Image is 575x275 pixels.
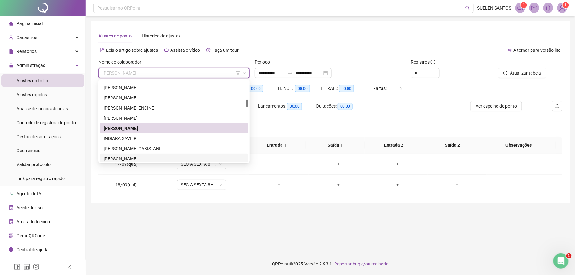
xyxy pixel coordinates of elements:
span: Gestão de solicitações [17,134,61,139]
span: 00:00 [338,103,353,110]
div: [PERSON_NAME] [104,84,245,91]
span: swap [508,48,512,52]
div: + [314,161,363,168]
sup: Atualize o seu contato no menu Meus Dados [563,2,569,8]
span: Assista o vídeo [170,48,200,53]
div: + [254,161,304,168]
span: audit [9,205,13,210]
span: Histórico de ajustes [142,33,180,38]
span: Versão [305,261,319,266]
div: + [433,181,482,188]
span: Atestado técnico [17,219,50,224]
div: Quitações: [316,103,374,110]
span: reload [503,71,508,75]
span: Aceite de uso [17,205,43,210]
span: 17/09(qua) [115,162,138,167]
span: instagram [33,264,39,270]
span: Controle de registros de ponto [17,120,76,125]
span: Administração [17,63,45,68]
div: + [433,161,482,168]
span: Leia o artigo sobre ajustes [106,48,158,53]
iframe: Intercom live chat [553,253,569,269]
span: youtube [164,48,169,52]
span: 2 [400,86,403,91]
div: FRANCINE RODRIGUES CORDEIRO [100,83,248,93]
span: filter [236,71,240,75]
span: Ver espelho de ponto [476,103,517,110]
span: SUELEN SANTOS [477,4,511,11]
div: H. TRAB.: [319,85,373,92]
th: Entrada 1 [247,137,306,154]
span: file-text [100,48,105,52]
span: Faltas: [373,86,388,91]
th: Entrada 2 [365,137,423,154]
span: info-circle [431,60,435,64]
div: [PERSON_NAME] [104,94,245,101]
div: INDIARA XAVIER [100,133,248,144]
span: down [242,71,246,75]
span: 1 [565,3,567,7]
span: mail [531,5,537,11]
span: to [288,70,293,76]
span: Página inicial [17,21,43,26]
span: HELENA VESCOVI GODOY DE PAULA [102,68,246,78]
span: Reportar bug e/ou melhoria [335,261,389,266]
th: Observações [482,137,556,154]
span: Observações [487,142,551,149]
div: H. NOT.: [278,85,319,92]
span: Análise de inconsistências [17,106,68,111]
span: lock [9,63,13,68]
span: 00:00 [295,85,310,92]
div: + [314,181,363,188]
span: qrcode [9,233,13,238]
sup: 1 [521,2,527,8]
label: Período [255,58,274,65]
span: user-add [9,35,13,40]
span: solution [9,219,13,224]
div: INDIARA XAVIER [104,135,245,142]
span: home [9,21,13,26]
span: Link para registro rápido [17,176,65,181]
span: Cadastros [17,35,37,40]
div: - [492,181,529,188]
div: GEOVANA LAVINIA FRANCO [100,113,248,123]
span: Faça um tour [212,48,239,53]
div: [PERSON_NAME] [104,125,245,132]
div: [PERSON_NAME] ENCINE [104,104,245,111]
th: Saída 1 [306,137,364,154]
span: 1 [523,3,525,7]
span: 18/09(qui) [116,182,137,187]
span: Registros [411,58,435,65]
div: [PERSON_NAME] CABISTANI [104,145,245,152]
span: 00:00 [339,85,354,92]
span: Central de ajuda [17,247,49,252]
button: Ver espelho de ponto [470,101,522,111]
span: upload [555,104,560,109]
div: GABRIELE RODRIGUES ENCINE [100,103,248,113]
footer: QRPoint © 2025 - 2.93.1 - [86,253,575,275]
div: HE 3: [239,85,278,92]
span: Validar protocolo [17,162,51,167]
span: file [9,49,13,54]
div: HELENA VESCOVI GODOY DE PAULA [100,123,248,133]
div: Lançamentos: [258,103,316,110]
div: - [492,161,529,168]
span: Ajustes de ponto [98,33,132,38]
span: Relatórios [17,49,37,54]
img: 39589 [558,3,567,13]
span: Gerar QRCode [17,233,45,238]
span: Agente de IA [17,191,41,196]
span: Atualizar tabela [510,70,541,77]
span: linkedin [24,264,30,270]
span: Ajustes da folha [17,78,48,83]
div: ITAMAR DE ABREU [100,154,248,164]
span: SEG A SEXTA 8H - 8:30-12:00-13:00-17:30 [181,159,222,169]
span: swap-right [288,70,293,76]
span: info-circle [9,247,13,252]
label: Nome do colaborador [98,58,145,65]
span: Ocorrências [17,148,40,153]
div: [PERSON_NAME] [104,155,245,162]
span: 00:00 [248,85,263,92]
span: bell [545,5,551,11]
th: Saída 2 [423,137,482,154]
